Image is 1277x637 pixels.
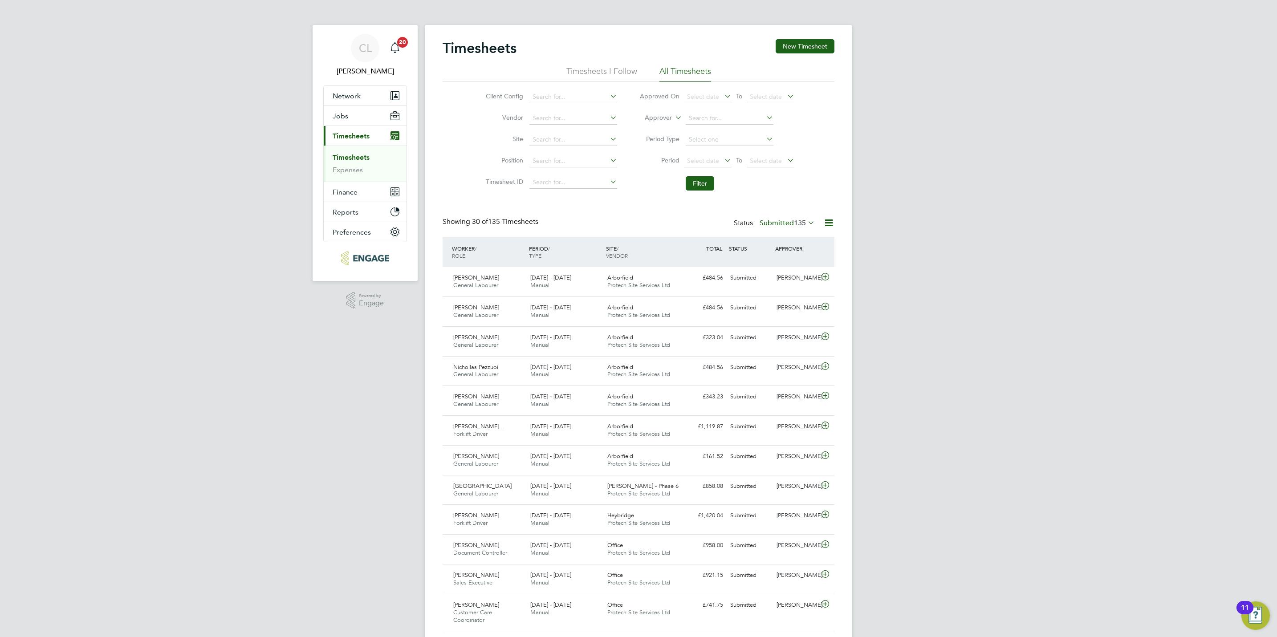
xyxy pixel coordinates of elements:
[727,419,773,434] div: Submitted
[687,157,719,165] span: Select date
[453,333,499,341] span: [PERSON_NAME]
[530,519,549,527] span: Manual
[680,390,727,404] div: £343.23
[530,430,549,438] span: Manual
[773,598,819,613] div: [PERSON_NAME]
[324,86,407,105] button: Network
[1241,601,1270,630] button: Open Resource Center, 11 new notifications
[333,153,370,162] a: Timesheets
[333,112,348,120] span: Jobs
[632,114,672,122] label: Approver
[794,219,806,227] span: 135
[453,452,499,460] span: [PERSON_NAME]
[530,460,549,467] span: Manual
[453,601,499,609] span: [PERSON_NAME]
[333,208,358,216] span: Reports
[617,245,618,252] span: /
[453,571,499,579] span: [PERSON_NAME]
[727,330,773,345] div: Submitted
[680,360,727,375] div: £484.56
[750,93,782,101] span: Select date
[530,274,571,281] span: [DATE] - [DATE]
[727,300,773,315] div: Submitted
[776,39,834,53] button: New Timesheet
[453,609,492,624] span: Customer Care Coordinator
[453,274,499,281] span: [PERSON_NAME]
[483,156,523,164] label: Position
[733,154,745,166] span: To
[566,66,637,82] li: Timesheets I Follow
[475,245,476,252] span: /
[727,240,773,256] div: STATUS
[472,217,488,226] span: 30 of
[359,300,384,307] span: Engage
[324,202,407,222] button: Reports
[453,304,499,311] span: [PERSON_NAME]
[607,519,670,527] span: Protech Site Services Ltd
[453,400,498,408] span: General Labourer
[686,134,773,146] input: Select one
[680,508,727,523] div: £1,420.04
[530,571,571,579] span: [DATE] - [DATE]
[680,449,727,464] div: £161.52
[527,240,604,264] div: PERIOD
[453,511,499,519] span: [PERSON_NAME]
[530,549,549,556] span: Manual
[607,452,633,460] span: Arborfield
[483,135,523,143] label: Site
[443,39,516,57] h2: Timesheets
[680,568,727,583] div: £921.15
[483,92,523,100] label: Client Config
[530,304,571,311] span: [DATE] - [DATE]
[773,300,819,315] div: [PERSON_NAME]
[607,333,633,341] span: Arborfield
[686,176,714,191] button: Filter
[607,460,670,467] span: Protech Site Services Ltd
[530,311,549,319] span: Manual
[773,449,819,464] div: [PERSON_NAME]
[607,609,670,616] span: Protech Site Services Ltd
[773,568,819,583] div: [PERSON_NAME]
[341,251,389,265] img: protechltd-logo-retina.png
[680,598,727,613] div: £741.75
[530,400,549,408] span: Manual
[443,217,540,227] div: Showing
[607,422,633,430] span: Arborfield
[313,25,418,281] nav: Main navigation
[773,271,819,285] div: [PERSON_NAME]
[604,240,681,264] div: SITE
[639,135,679,143] label: Period Type
[727,508,773,523] div: Submitted
[773,538,819,553] div: [PERSON_NAME]
[529,112,617,125] input: Search for...
[529,176,617,189] input: Search for...
[333,92,361,100] span: Network
[639,156,679,164] label: Period
[687,93,719,101] span: Select date
[529,134,617,146] input: Search for...
[727,271,773,285] div: Submitted
[453,519,488,527] span: Forklift Driver
[530,609,549,616] span: Manual
[453,490,498,497] span: General Labourer
[453,579,492,586] span: Sales Executive
[530,363,571,371] span: [DATE] - [DATE]
[607,370,670,378] span: Protech Site Services Ltd
[727,390,773,404] div: Submitted
[359,292,384,300] span: Powered by
[453,482,512,490] span: [GEOGRAPHIC_DATA]
[453,541,499,549] span: [PERSON_NAME]
[530,452,571,460] span: [DATE] - [DATE]
[397,37,408,48] span: 20
[453,311,498,319] span: General Labourer
[607,393,633,400] span: Arborfield
[773,419,819,434] div: [PERSON_NAME]
[548,245,550,252] span: /
[607,490,670,497] span: Protech Site Services Ltd
[530,541,571,549] span: [DATE] - [DATE]
[607,400,670,408] span: Protech Site Services Ltd
[706,245,722,252] span: TOTAL
[607,571,623,579] span: Office
[607,274,633,281] span: Arborfield
[324,146,407,182] div: Timesheets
